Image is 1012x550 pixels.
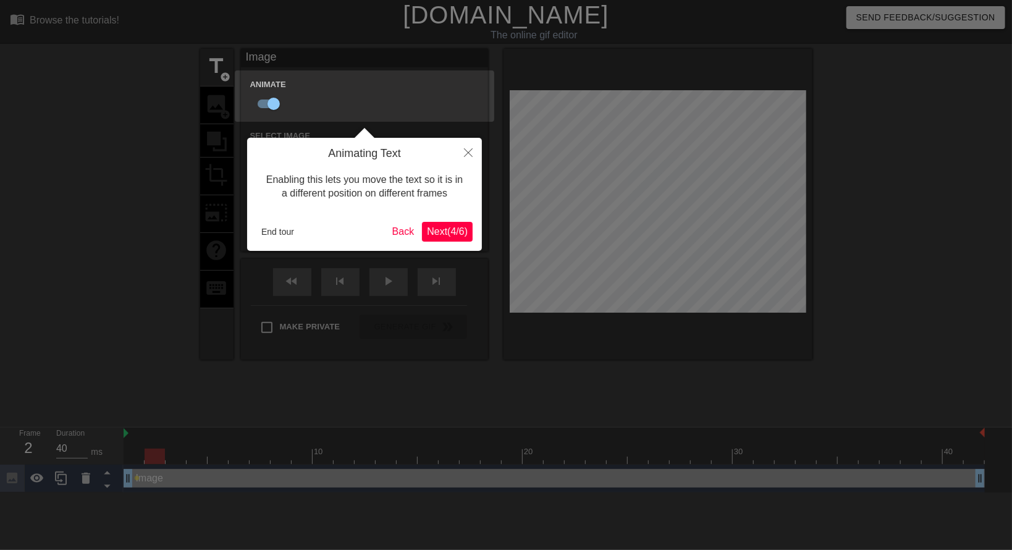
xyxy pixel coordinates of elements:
[387,222,420,242] button: Back
[427,226,468,237] span: Next ( 4 / 6 )
[455,138,482,166] button: Close
[422,222,473,242] button: Next
[256,147,473,161] h4: Animating Text
[256,161,473,213] div: Enabling this lets you move the text so it is in a different position on different frames
[256,222,299,241] button: End tour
